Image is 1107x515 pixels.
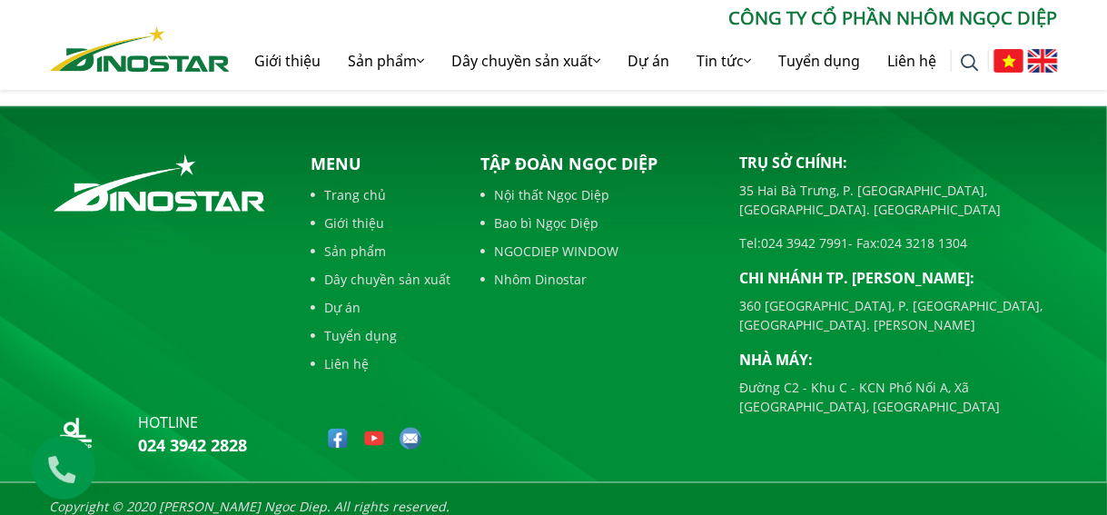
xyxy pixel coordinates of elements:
p: Menu [311,152,451,176]
a: NGOCDIEP WINDOW [481,242,713,261]
a: Dây chuyền sản xuất [439,32,615,90]
p: 35 Hai Bà Trưng, P. [GEOGRAPHIC_DATA], [GEOGRAPHIC_DATA]. [GEOGRAPHIC_DATA] [740,181,1058,219]
i: Copyright © 2020 [PERSON_NAME] Ngoc Diep. All rights reserved. [50,498,450,515]
p: hotline [139,411,248,433]
p: Nhà máy: [740,349,1058,371]
a: 024 3942 2828 [139,434,248,456]
img: logo_nd_footer [50,411,95,457]
a: 024 3218 1304 [881,234,968,252]
a: 024 3942 7991 [762,234,849,252]
img: English [1028,49,1058,73]
a: Giới thiệu [311,213,451,233]
a: Dây chuyền sản xuất [311,270,451,289]
a: Dự án [615,32,684,90]
p: CÔNG TY CỔ PHẦN NHÔM NGỌC DIỆP [230,5,1058,32]
a: Sản phẩm [311,242,451,261]
a: Tuyển dụng [766,32,875,90]
img: Tiếng Việt [993,49,1023,73]
p: Tập đoàn Ngọc Diệp [481,152,713,176]
a: Bao bì Ngọc Diệp [481,213,713,233]
a: Liên hệ [875,32,951,90]
p: 360 [GEOGRAPHIC_DATA], P. [GEOGRAPHIC_DATA], [GEOGRAPHIC_DATA]. [PERSON_NAME] [740,296,1058,334]
a: Nhôm Dinostar [50,23,230,71]
a: Giới thiệu [242,32,335,90]
p: Trụ sở chính: [740,152,1058,173]
a: Nội thất Ngọc Diệp [481,185,713,204]
a: Sản phẩm [335,32,439,90]
a: Tin tức [684,32,766,90]
img: logo_footer [50,152,269,215]
p: Tel: - Fax: [740,233,1058,253]
img: Nhôm Dinostar [50,26,230,72]
a: Trang chủ [311,185,451,204]
a: Dự án [311,298,451,317]
a: Tuyển dụng [311,326,451,345]
a: Liên hệ [311,354,451,373]
p: Chi nhánh TP. [PERSON_NAME]: [740,267,1058,289]
a: Nhôm Dinostar [481,270,713,289]
img: search [961,54,979,72]
p: Đường C2 - Khu C - KCN Phố Nối A, Xã [GEOGRAPHIC_DATA], [GEOGRAPHIC_DATA] [740,378,1058,416]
